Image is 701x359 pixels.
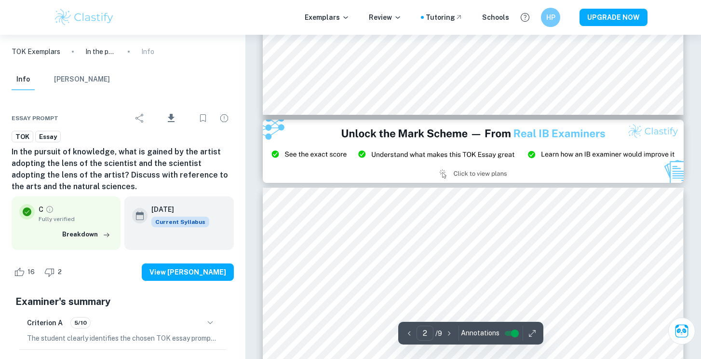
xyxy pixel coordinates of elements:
a: Schools [482,12,509,23]
span: Essay [36,132,60,142]
div: Share [130,109,149,128]
span: Annotations [461,328,499,338]
span: Essay prompt [12,114,58,123]
p: In the pursuit of knowledge, what is gained by the artist adopting the lens of the scientist and ... [85,46,116,57]
a: Grade fully verified [45,205,54,214]
span: Fully verified [39,215,113,223]
img: Clastify logo [54,8,115,27]
span: Current Syllabus [151,217,209,227]
h6: HP [545,12,556,23]
div: This exemplar is based on the current syllabus. Feel free to refer to it for inspiration/ideas wh... [151,217,209,227]
p: Exemplars [305,12,350,23]
button: View [PERSON_NAME] [142,263,234,281]
span: 2 [53,267,67,277]
button: Ask Clai [668,318,695,345]
a: TOK Exemplars [12,46,60,57]
div: Like [12,264,40,280]
div: Report issue [215,109,234,128]
p: Review [369,12,402,23]
p: The student clearly identifies the chosen TOK essay prompt, demonstrating a clear alignment with ... [27,333,218,344]
button: Info [12,69,35,90]
h6: In the pursuit of knowledge, what is gained by the artist adopting the lens of the scientist and ... [12,146,234,193]
h6: Criterion A [27,318,63,328]
button: Help and Feedback [517,9,533,26]
button: HP [541,8,560,27]
button: [PERSON_NAME] [54,69,110,90]
p: Info [141,46,154,57]
a: Essay [35,131,61,143]
img: Ad [263,120,683,183]
a: TOK [12,131,33,143]
div: Bookmark [193,109,213,128]
div: Dislike [42,264,67,280]
p: / 9 [435,328,442,339]
span: TOK [12,132,33,142]
p: C [39,204,43,215]
div: Download [151,106,191,131]
a: Tutoring [426,12,463,23]
button: Breakdown [60,227,113,242]
span: 16 [22,267,40,277]
span: 5/10 [71,318,90,327]
h6: [DATE] [151,204,202,215]
h5: Examiner's summary [15,294,230,309]
button: UPGRADE NOW [580,9,647,26]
